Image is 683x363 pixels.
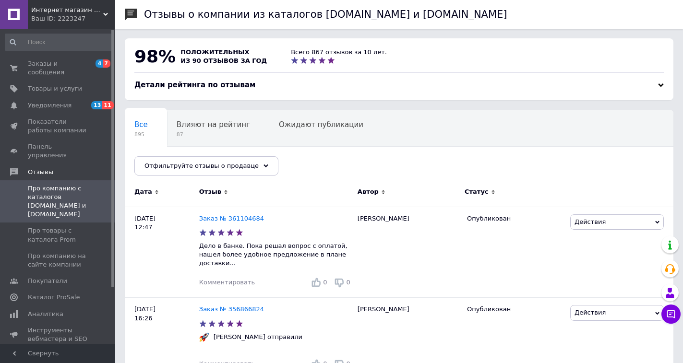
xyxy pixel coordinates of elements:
span: Дата [134,187,152,196]
span: 0 [347,279,350,286]
div: [PERSON_NAME] отправили [211,333,305,341]
span: Про компанию на сайте компании [28,252,89,269]
div: Опубликованы без комментария [125,147,258,183]
div: Всего 867 отзывов за 10 лет. [291,48,387,57]
span: Уведомления [28,101,72,110]
span: Действия [575,309,606,316]
span: Каталог ProSale [28,293,80,302]
span: Все [134,120,148,129]
span: Статус [465,187,489,196]
span: положительных [180,48,249,56]
span: 895 [134,131,148,138]
span: Товары и услуги [28,84,82,93]
span: Заказы и сообщения [28,59,89,77]
span: 4 [96,59,103,68]
span: Про товары с каталога Prom [28,226,89,244]
span: из 90 отзывов за год [180,57,267,64]
div: Опубликован [467,305,563,314]
div: Ваш ID: 2223247 [31,14,115,23]
span: Панель управления [28,142,89,160]
span: 98% [134,47,176,66]
span: Детали рейтинга по отзывам [134,81,255,89]
input: Поиск [5,34,113,51]
span: 11 [102,101,113,109]
button: Чат с покупателем [661,304,681,324]
span: 13 [91,101,102,109]
div: [PERSON_NAME] [353,207,462,298]
span: Интернет магазин Кузовных деталей "Авто-Ринг 24" [31,6,103,14]
span: Автор [358,187,379,196]
span: Про компанию с каталогов [DOMAIN_NAME] и [DOMAIN_NAME] [28,184,89,219]
span: Действия [575,218,606,225]
span: 7 [103,59,110,68]
a: Заказ № 361104684 [199,215,264,222]
a: Заказ № 356866824 [199,305,264,313]
div: Детали рейтинга по отзывам [134,80,664,90]
span: 87 [177,131,250,138]
span: Покупатели [28,277,67,285]
span: Аналитика [28,310,63,318]
span: Комментировать [199,279,255,286]
span: Инструменты вебмастера и SEO [28,326,89,343]
div: Опубликован [467,214,563,223]
div: Комментировать [199,278,255,287]
span: Отфильтруйте отзывы о продавце [144,162,259,169]
span: Показатели работы компании [28,117,89,135]
p: Дело в банке. Пока решал вопрос с оплатой, нашел более удобное предложение в плане доставки... [199,242,353,268]
span: 0 [323,279,327,286]
span: Опубликованы без комме... [134,157,239,165]
span: Отзыв [199,187,221,196]
h1: Отзывы о компании из каталогов [DOMAIN_NAME] и [DOMAIN_NAME] [144,9,507,20]
span: Ожидают публикации [279,120,363,129]
img: :rocket: [199,332,209,342]
span: Влияют на рейтинг [177,120,250,129]
div: [DATE] 12:47 [125,207,199,298]
span: Отзывы [28,168,53,176]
